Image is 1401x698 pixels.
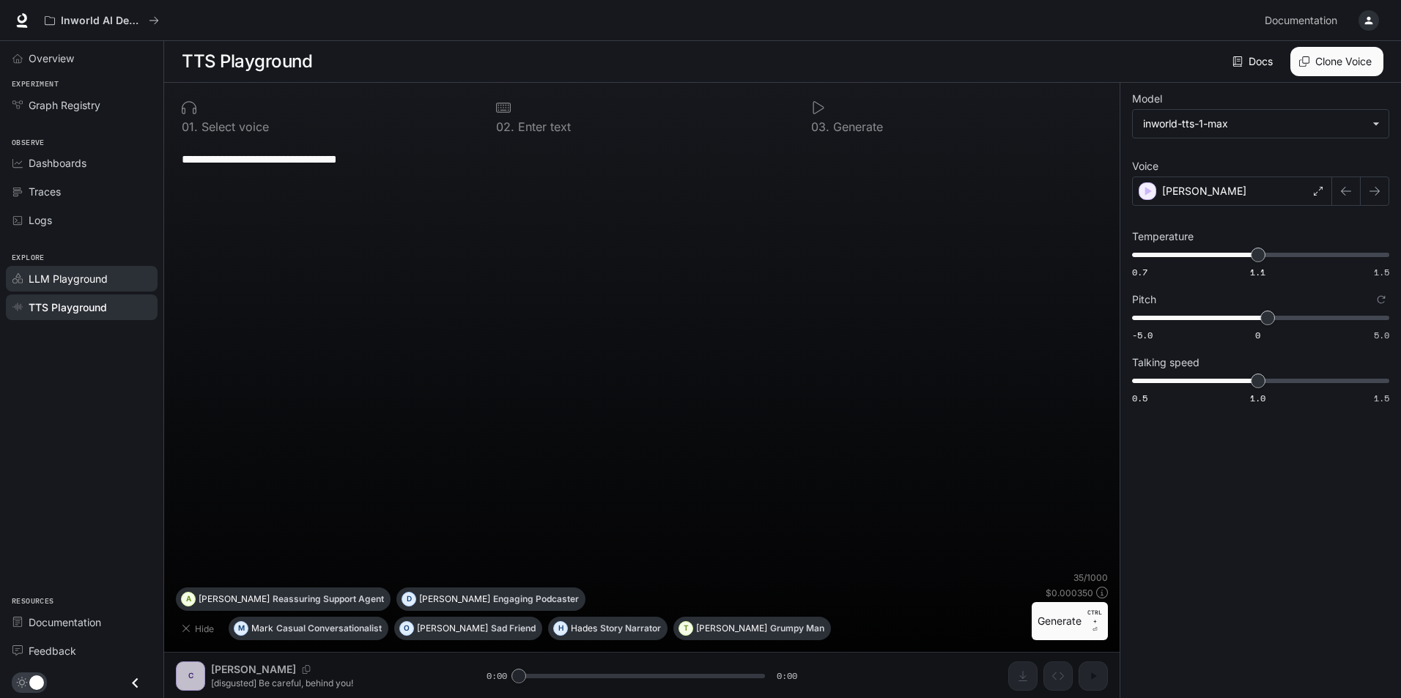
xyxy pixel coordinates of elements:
[600,624,661,633] p: Story Narrator
[1087,608,1102,625] p: CTRL +
[1290,47,1383,76] button: Clone Voice
[1132,357,1199,368] p: Talking speed
[1132,94,1162,104] p: Model
[1250,266,1265,278] span: 1.1
[811,121,829,133] p: 0 3 .
[29,184,61,199] span: Traces
[29,212,52,228] span: Logs
[182,47,312,76] h1: TTS Playground
[1374,329,1389,341] span: 5.0
[6,609,158,635] a: Documentation
[1046,587,1093,599] p: $ 0.000350
[1132,392,1147,404] span: 0.5
[1373,292,1389,308] button: Reset to default
[6,45,158,71] a: Overview
[770,624,824,633] p: Grumpy Man
[119,668,152,698] button: Close drawer
[251,624,273,633] p: Mark
[1032,602,1108,640] button: GenerateCTRL +⏎
[1374,392,1389,404] span: 1.5
[273,595,384,604] p: Reassuring Support Agent
[829,121,883,133] p: Generate
[199,595,270,604] p: [PERSON_NAME]
[493,595,579,604] p: Engaging Podcaster
[38,6,166,35] button: All workspaces
[548,617,668,640] button: HHadesStory Narrator
[1374,266,1389,278] span: 1.5
[29,155,86,171] span: Dashboards
[514,121,571,133] p: Enter text
[679,617,692,640] div: T
[176,617,223,640] button: Hide
[396,587,585,611] button: D[PERSON_NAME]Engaging Podcaster
[6,179,158,204] a: Traces
[176,587,391,611] button: A[PERSON_NAME]Reassuring Support Agent
[234,617,248,640] div: M
[29,51,74,66] span: Overview
[6,294,158,320] a: TTS Playground
[1230,47,1279,76] a: Docs
[554,617,567,640] div: H
[276,624,382,633] p: Casual Conversationalist
[1132,231,1194,242] p: Temperature
[417,624,488,633] p: [PERSON_NAME]
[1143,116,1365,131] div: inworld-tts-1-max
[61,15,143,27] p: Inworld AI Demos
[6,150,158,176] a: Dashboards
[571,624,597,633] p: Hades
[182,121,198,133] p: 0 1 .
[229,617,388,640] button: MMarkCasual Conversationalist
[696,624,767,633] p: [PERSON_NAME]
[29,615,101,630] span: Documentation
[1132,329,1153,341] span: -5.0
[1132,294,1156,305] p: Pitch
[1133,110,1389,138] div: inworld-tts-1-max
[1132,161,1158,171] p: Voice
[6,638,158,664] a: Feedback
[29,643,76,658] span: Feedback
[491,624,536,633] p: Sad Friend
[6,92,158,118] a: Graph Registry
[29,300,107,315] span: TTS Playground
[29,674,44,690] span: Dark mode toggle
[182,587,195,611] div: A
[198,121,269,133] p: Select voice
[673,617,831,640] button: T[PERSON_NAME]Grumpy Man
[496,121,514,133] p: 0 2 .
[419,595,490,604] p: [PERSON_NAME]
[402,587,415,611] div: D
[1087,608,1102,634] p: ⏎
[394,617,542,640] button: O[PERSON_NAME]Sad Friend
[6,207,158,233] a: Logs
[400,617,413,640] div: O
[1259,6,1348,35] a: Documentation
[6,266,158,292] a: LLM Playground
[1132,266,1147,278] span: 0.7
[1073,571,1108,584] p: 35 / 1000
[1162,184,1246,198] p: [PERSON_NAME]
[29,97,100,113] span: Graph Registry
[1250,392,1265,404] span: 1.0
[1255,329,1260,341] span: 0
[1265,12,1337,30] span: Documentation
[29,271,108,286] span: LLM Playground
